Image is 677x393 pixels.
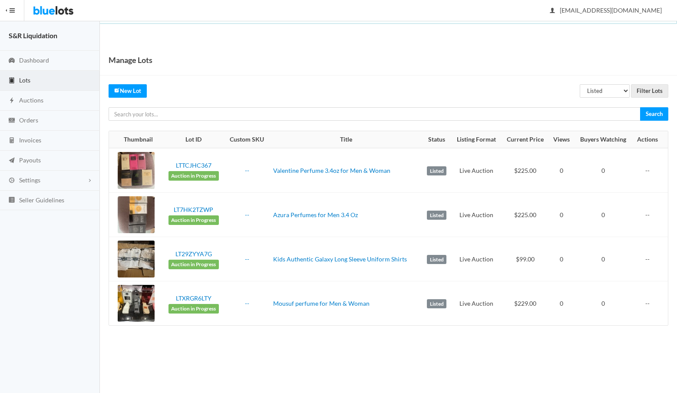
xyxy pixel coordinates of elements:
a: LT29ZYYA7G [175,250,212,258]
span: Invoices [19,136,41,144]
span: Auctions [19,96,43,104]
span: Settings [19,176,40,184]
ion-icon: speedometer [7,57,16,65]
a: -- [245,211,249,218]
td: $99.00 [501,237,549,281]
th: Buyers Watching [575,131,632,149]
td: -- [632,148,668,193]
td: 0 [549,148,575,193]
td: Live Auction [451,148,501,193]
span: Auction in Progress [168,171,219,181]
input: Search your lots... [109,107,641,121]
span: Auction in Progress [168,304,219,314]
th: Views [549,131,575,149]
a: Azura Perfumes for Men 3.4 Oz [273,211,358,218]
a: LT7HK2TZWP [174,206,213,213]
th: Listing Format [451,131,501,149]
td: $229.00 [501,281,549,326]
a: Valentine Perfume 3.4oz for Men & Woman [273,167,390,174]
a: Mousuf perfume for Men & Woman [273,300,370,307]
span: Seller Guidelines [19,196,64,204]
th: Lot ID [162,131,225,149]
h1: Manage Lots [109,53,152,66]
td: Live Auction [451,193,501,237]
span: Auction in Progress [168,260,219,269]
ion-icon: create [114,87,120,93]
strong: S&R Liquidation [9,31,57,40]
td: -- [632,193,668,237]
a: LTXRGR6LTY [176,294,211,302]
td: 0 [549,193,575,237]
td: -- [632,281,668,326]
label: Listed [427,299,446,309]
a: -- [245,255,249,263]
td: Live Auction [451,237,501,281]
span: Auction in Progress [168,215,219,225]
span: [EMAIL_ADDRESS][DOMAIN_NAME] [550,7,662,14]
a: createNew Lot [109,84,147,98]
th: Actions [632,131,668,149]
label: Listed [427,255,446,264]
td: $225.00 [501,193,549,237]
label: Listed [427,166,446,176]
td: 0 [575,193,632,237]
td: $225.00 [501,148,549,193]
td: 0 [575,237,632,281]
th: Custom SKU [225,131,269,149]
ion-icon: list box [7,196,16,205]
ion-icon: person [548,7,557,15]
a: -- [245,300,249,307]
ion-icon: calculator [7,137,16,145]
th: Title [270,131,423,149]
th: Thumbnail [109,131,162,149]
td: 0 [575,148,632,193]
label: Listed [427,211,446,220]
ion-icon: cash [7,117,16,125]
th: Status [423,131,451,149]
span: Payouts [19,156,41,164]
ion-icon: clipboard [7,77,16,85]
ion-icon: cog [7,177,16,185]
a: LTTCJHC367 [176,162,211,169]
th: Current Price [501,131,549,149]
ion-icon: flash [7,97,16,105]
span: Dashboard [19,56,49,64]
td: 0 [549,281,575,326]
td: -- [632,237,668,281]
span: Lots [19,76,30,84]
input: Search [640,107,668,121]
a: Kids Authentic Galaxy Long Sleeve Uniform Shirts [273,255,407,263]
input: Filter Lots [631,84,668,98]
td: 0 [575,281,632,326]
td: 0 [549,237,575,281]
a: -- [245,167,249,174]
ion-icon: paper plane [7,157,16,165]
span: Orders [19,116,38,124]
td: Live Auction [451,281,501,326]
